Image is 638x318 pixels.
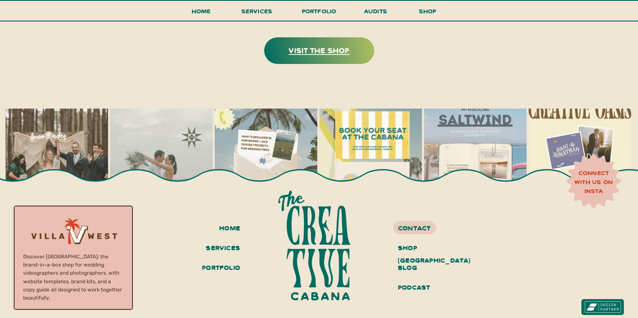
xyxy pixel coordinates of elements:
[398,221,462,233] a: contact
[241,7,273,15] span: services
[570,169,617,195] a: connect with us on insta
[265,43,373,57] a: visit the shop
[215,109,317,211] img: what actually goes into our all-inclusive brand + web design projects for wedding pros? It’s so m...
[299,6,339,21] a: portfolio
[6,109,108,211] img: Throwback we’ll never get over ✨A complete rebrand + a full website for Lother Co, one of those p...
[23,253,123,297] p: Discover [GEOGRAPHIC_DATA]: the brand-in-a-box shop for wedding videographers and photographers, ...
[398,261,462,276] a: blog
[398,241,462,256] a: shop [GEOGRAPHIC_DATA]
[203,221,240,236] a: home
[319,109,422,211] img: now booking: creative direction, chilled drinks, and your best brand yet 🏖️ we’ve got 3 spots for...
[188,6,214,21] a: Home
[198,261,240,276] a: portfolio
[424,109,527,211] img: Do you want branding that feels airy, organic & windswept, like a love story scribbled in a trave...
[398,281,462,295] a: podcast
[239,6,275,21] a: services
[407,6,448,21] a: shop
[110,109,213,211] img: Grace + David, the husband-and-wife duo behind the lens, have a way of capturing weddings that fe...
[529,109,631,211] img: SWIPE 👉🏻 if your bookings feel low or you’re not connecting with the right people, it might not b...
[363,6,388,21] a: audits
[203,241,240,256] a: services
